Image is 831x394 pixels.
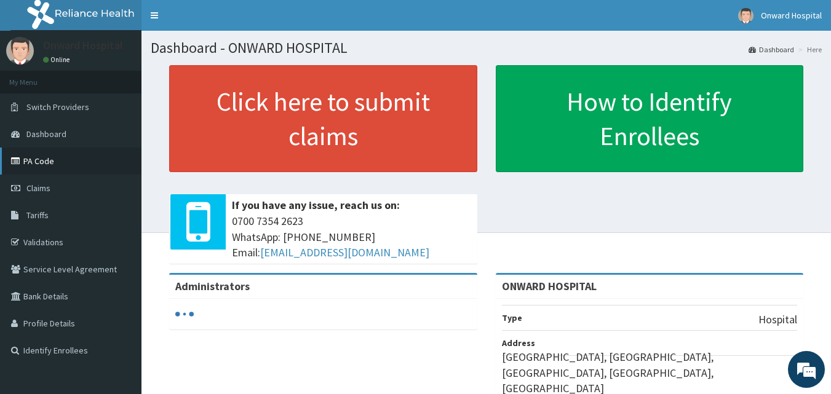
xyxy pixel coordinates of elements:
b: If you have any issue, reach us on: [232,198,400,212]
a: Dashboard [749,44,794,55]
a: Click here to submit claims [169,65,477,172]
a: How to Identify Enrollees [496,65,804,172]
svg: audio-loading [175,305,194,323]
textarea: Type your message and hit 'Enter' [6,263,234,306]
p: Hospital [758,312,797,328]
b: Address [502,337,535,349]
h1: Dashboard - ONWARD HOSPITAL [151,40,822,56]
span: Onward Hospital [761,10,822,21]
img: User Image [738,8,753,23]
div: Chat with us now [64,69,207,85]
span: Dashboard [26,128,66,140]
span: We're online! [71,119,170,243]
div: Minimize live chat window [202,6,231,36]
img: d_794563401_company_1708531726252_794563401 [23,61,50,92]
a: [EMAIL_ADDRESS][DOMAIN_NAME] [260,245,429,259]
p: Onward Hospital [43,40,123,51]
span: Tariffs [26,210,49,221]
li: Here [795,44,822,55]
span: Switch Providers [26,101,89,112]
strong: ONWARD HOSPITAL [502,279,597,293]
a: Online [43,55,73,64]
span: Claims [26,183,50,194]
span: 0700 7354 2623 WhatsApp: [PHONE_NUMBER] Email: [232,213,471,261]
img: User Image [6,37,34,65]
b: Type [502,312,522,323]
b: Administrators [175,279,250,293]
